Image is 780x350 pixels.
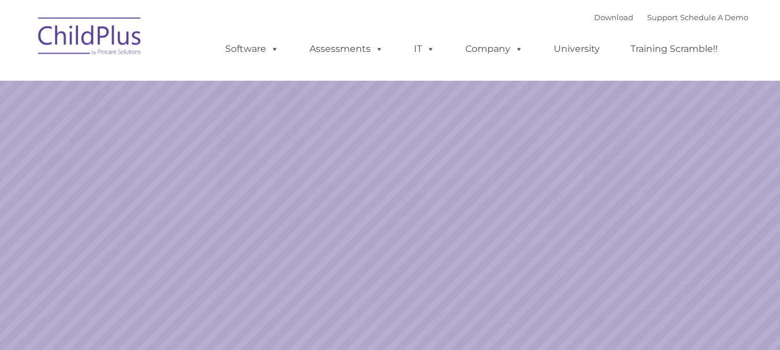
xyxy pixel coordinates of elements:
a: Download [594,13,633,22]
a: Company [454,37,535,61]
img: ChildPlus by Procare Solutions [32,9,148,67]
a: Training Scramble!! [619,37,729,61]
a: Assessments [298,37,395,61]
a: Support [647,13,678,22]
a: IT [402,37,446,61]
a: University [542,37,611,61]
a: Learn More [530,232,659,267]
a: Schedule A Demo [680,13,748,22]
font: | [594,13,748,22]
a: Software [214,37,290,61]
